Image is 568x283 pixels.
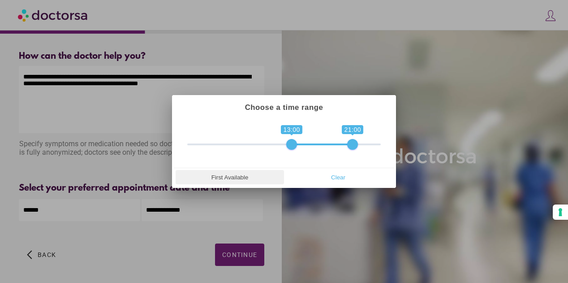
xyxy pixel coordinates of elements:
button: Clear [284,170,392,184]
span: Clear [287,170,390,184]
strong: Choose a time range [245,103,323,112]
button: First Available [176,170,284,184]
span: 21:00 [342,125,363,134]
span: First Available [178,170,281,184]
button: Your consent preferences for tracking technologies [553,205,568,220]
span: 13:00 [281,125,302,134]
